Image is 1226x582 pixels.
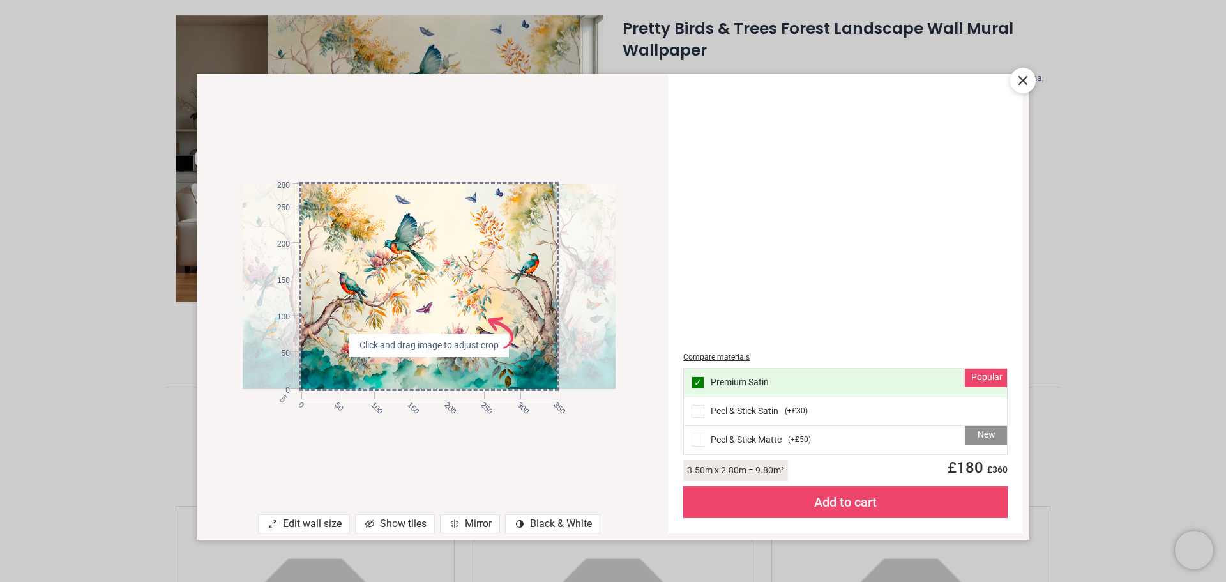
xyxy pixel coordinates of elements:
span: 50 [332,400,340,408]
span: 200 [442,400,450,408]
div: Peel & Stick Satin [684,397,1007,426]
span: 100 [266,312,290,323]
div: Black & White [505,514,600,533]
div: Show tiles [355,514,435,533]
span: £ 180 [940,459,1008,477]
span: 150 [266,275,290,286]
span: 300 [515,400,523,408]
div: Premium Satin [684,369,1007,397]
div: Peel & Stick Matte [684,426,1007,454]
span: ( +£30 ) [785,406,808,417]
span: cm [278,393,289,404]
span: 0 [296,400,304,408]
span: 50 [266,348,290,359]
div: Edit wall size [258,514,350,533]
div: Mirror [440,514,500,533]
div: Compare materials [683,352,1008,363]
span: 100 [368,400,377,408]
div: Popular [965,369,1007,388]
span: ✓ [694,378,702,387]
span: Click and drag image to adjust crop [354,339,504,352]
span: 150 [405,400,413,408]
span: 250 [478,400,487,408]
div: Add to cart [683,486,1008,518]
div: 3.50 m x 2.80 m = 9.80 m² [683,460,788,481]
div: New [965,426,1007,445]
span: 280 [266,180,290,191]
span: 0 [266,385,290,396]
span: ( +£50 ) [788,434,811,445]
span: 200 [266,239,290,250]
span: 350 [551,400,559,408]
span: £ 360 [983,464,1008,475]
span: 250 [266,203,290,213]
iframe: Brevo live chat [1175,531,1213,569]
